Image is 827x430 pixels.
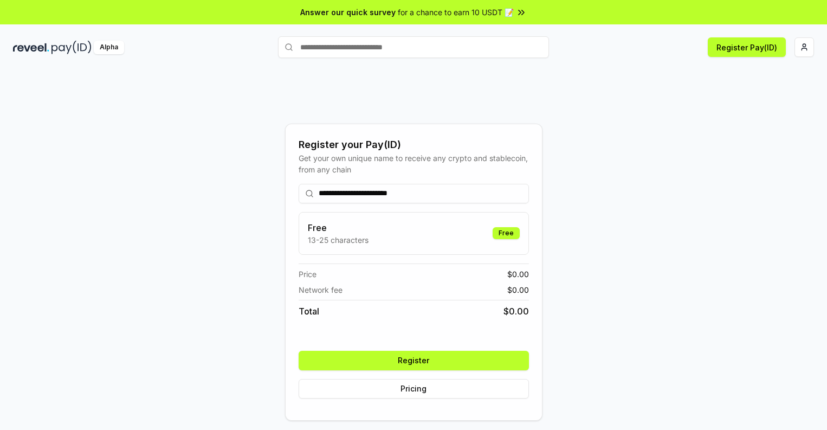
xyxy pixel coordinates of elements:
[299,152,529,175] div: Get your own unique name to receive any crypto and stablecoin, from any chain
[94,41,124,54] div: Alpha
[493,227,520,239] div: Free
[300,7,396,18] span: Answer our quick survey
[308,234,369,246] p: 13-25 characters
[507,268,529,280] span: $ 0.00
[299,137,529,152] div: Register your Pay(ID)
[398,7,514,18] span: for a chance to earn 10 USDT 📝
[507,284,529,296] span: $ 0.00
[503,305,529,318] span: $ 0.00
[299,379,529,399] button: Pricing
[51,41,92,54] img: pay_id
[299,268,316,280] span: Price
[13,41,49,54] img: reveel_dark
[299,284,343,296] span: Network fee
[299,305,319,318] span: Total
[708,37,786,57] button: Register Pay(ID)
[299,351,529,370] button: Register
[308,221,369,234] h3: Free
